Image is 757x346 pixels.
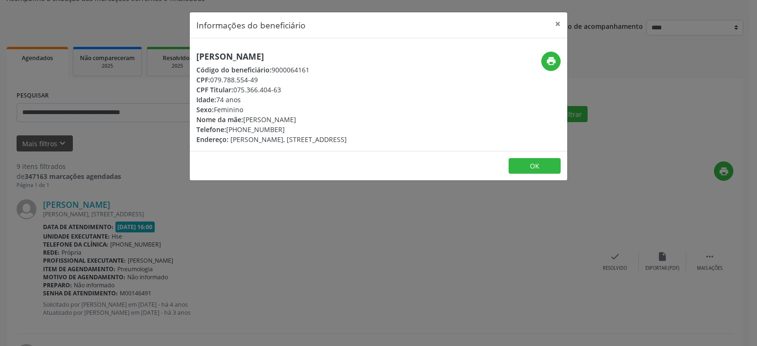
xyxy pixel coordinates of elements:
div: [PHONE_NUMBER] [196,124,347,134]
div: 9000064161 [196,65,347,75]
div: [PERSON_NAME] [196,115,347,124]
button: Close [548,12,567,35]
button: print [541,52,561,71]
span: Endereço: [196,135,229,144]
span: CPF Titular: [196,85,233,94]
span: Telefone: [196,125,226,134]
button: OK [509,158,561,174]
div: Feminino [196,105,347,115]
span: [PERSON_NAME], [STREET_ADDRESS] [230,135,347,144]
h5: Informações do beneficiário [196,19,306,31]
span: Código do beneficiário: [196,65,272,74]
span: CPF: [196,75,210,84]
span: Idade: [196,95,216,104]
div: 74 anos [196,95,347,105]
span: Nome da mãe: [196,115,243,124]
div: 075.366.404-63 [196,85,347,95]
h5: [PERSON_NAME] [196,52,347,62]
span: Sexo: [196,105,214,114]
div: 079.788.554-49 [196,75,347,85]
i: print [546,56,556,66]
